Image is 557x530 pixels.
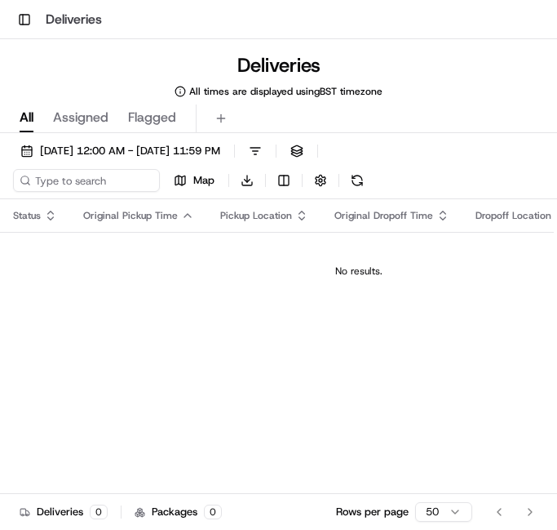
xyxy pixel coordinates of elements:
[475,209,551,222] span: Dropoff Location
[204,505,222,519] div: 0
[237,52,320,78] h1: Deliveries
[166,169,222,192] button: Map
[53,108,108,127] span: Assigned
[336,505,409,519] p: Rows per page
[135,505,222,519] div: Packages
[13,140,228,163] button: [DATE] 12:00 AM - [DATE] 11:59 PM
[334,209,433,222] span: Original Dropoff Time
[13,209,41,222] span: Status
[46,10,102,29] h1: Deliveries
[189,85,382,98] span: All times are displayed using BST timezone
[13,169,160,192] input: Type to search
[346,169,369,192] button: Refresh
[193,173,214,188] span: Map
[20,505,108,519] div: Deliveries
[83,209,178,222] span: Original Pickup Time
[128,108,176,127] span: Flagged
[20,108,33,127] span: All
[220,209,292,222] span: Pickup Location
[90,505,108,519] div: 0
[40,144,220,158] span: [DATE] 12:00 AM - [DATE] 11:59 PM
